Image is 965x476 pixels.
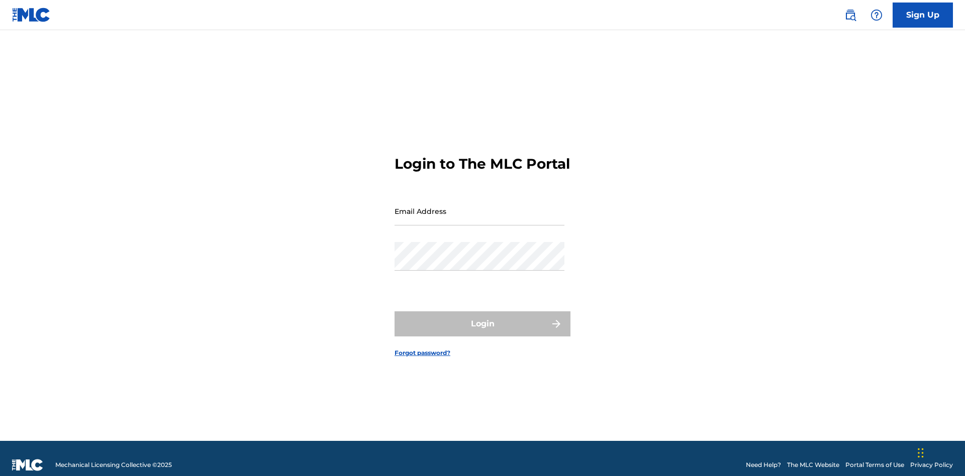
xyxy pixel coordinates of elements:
h3: Login to The MLC Portal [395,155,570,173]
div: Drag [918,438,924,468]
a: Privacy Policy [910,460,953,469]
a: Public Search [840,5,860,25]
span: Mechanical Licensing Collective © 2025 [55,460,172,469]
a: Forgot password? [395,348,450,358]
div: Help [866,5,887,25]
img: MLC Logo [12,8,51,22]
img: help [871,9,883,21]
a: Sign Up [893,3,953,28]
iframe: Chat Widget [915,428,965,476]
a: Need Help? [746,460,781,469]
a: The MLC Website [787,460,839,469]
img: search [844,9,856,21]
img: logo [12,459,43,471]
a: Portal Terms of Use [845,460,904,469]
